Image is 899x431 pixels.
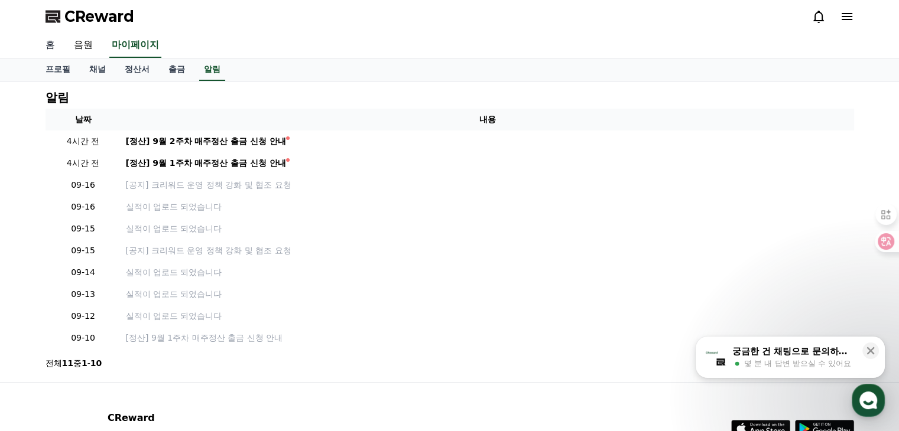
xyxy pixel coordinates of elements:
strong: 11 [62,358,73,368]
p: 전체 중 - [46,357,102,369]
a: [정산] 9월 2주차 매주정산 출금 신청 안내 [126,135,849,148]
strong: 10 [90,358,102,368]
span: CReward [64,7,134,26]
a: [정산] 9월 1주차 매주정산 출금 신청 안내 [126,332,849,344]
p: 4시간 전 [50,157,116,169]
span: 대화 [108,351,122,361]
p: CReward [108,411,252,425]
span: 설정 [183,351,197,360]
a: 홈 [36,33,64,58]
a: 실적이 업로드 되었습니다 [126,223,849,235]
p: 09-12 [50,310,116,322]
p: 09-14 [50,266,116,279]
a: 정산서 [115,58,159,81]
p: 09-16 [50,179,116,191]
a: 음원 [64,33,102,58]
p: 09-16 [50,201,116,213]
a: 실적이 업로드 되었습니다 [126,266,849,279]
strong: 1 [82,358,87,368]
span: 홈 [37,351,44,360]
p: 4시간 전 [50,135,116,148]
a: 홈 [4,333,78,363]
a: 프로필 [36,58,80,81]
a: [공지] 크리워드 운영 정책 강화 및 협조 요청 [126,244,849,257]
div: [정산] 9월 1주차 매주정산 출금 신청 안내 [126,157,287,169]
a: 채널 [80,58,115,81]
a: 실적이 업로드 되었습니다 [126,288,849,301]
p: 09-13 [50,288,116,301]
a: 실적이 업로드 되었습니다 [126,310,849,322]
a: 실적이 업로드 되었습니다 [126,201,849,213]
a: 대화 [78,333,152,363]
a: 알림 [199,58,225,81]
a: [정산] 9월 1주차 매주정산 출금 신청 안내 [126,157,849,169]
a: CReward [46,7,134,26]
div: [정산] 9월 2주차 매주정산 출금 신청 안내 [126,135,287,148]
a: [공지] 크리워드 운영 정책 강화 및 협조 요청 [126,179,849,191]
a: 마이페이지 [109,33,161,58]
th: 내용 [121,109,854,130]
p: 09-15 [50,244,116,257]
p: 09-10 [50,332,116,344]
a: 출금 [159,58,194,81]
p: 09-15 [50,223,116,235]
th: 날짜 [46,109,121,130]
a: 설정 [152,333,227,363]
h4: 알림 [46,91,69,104]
